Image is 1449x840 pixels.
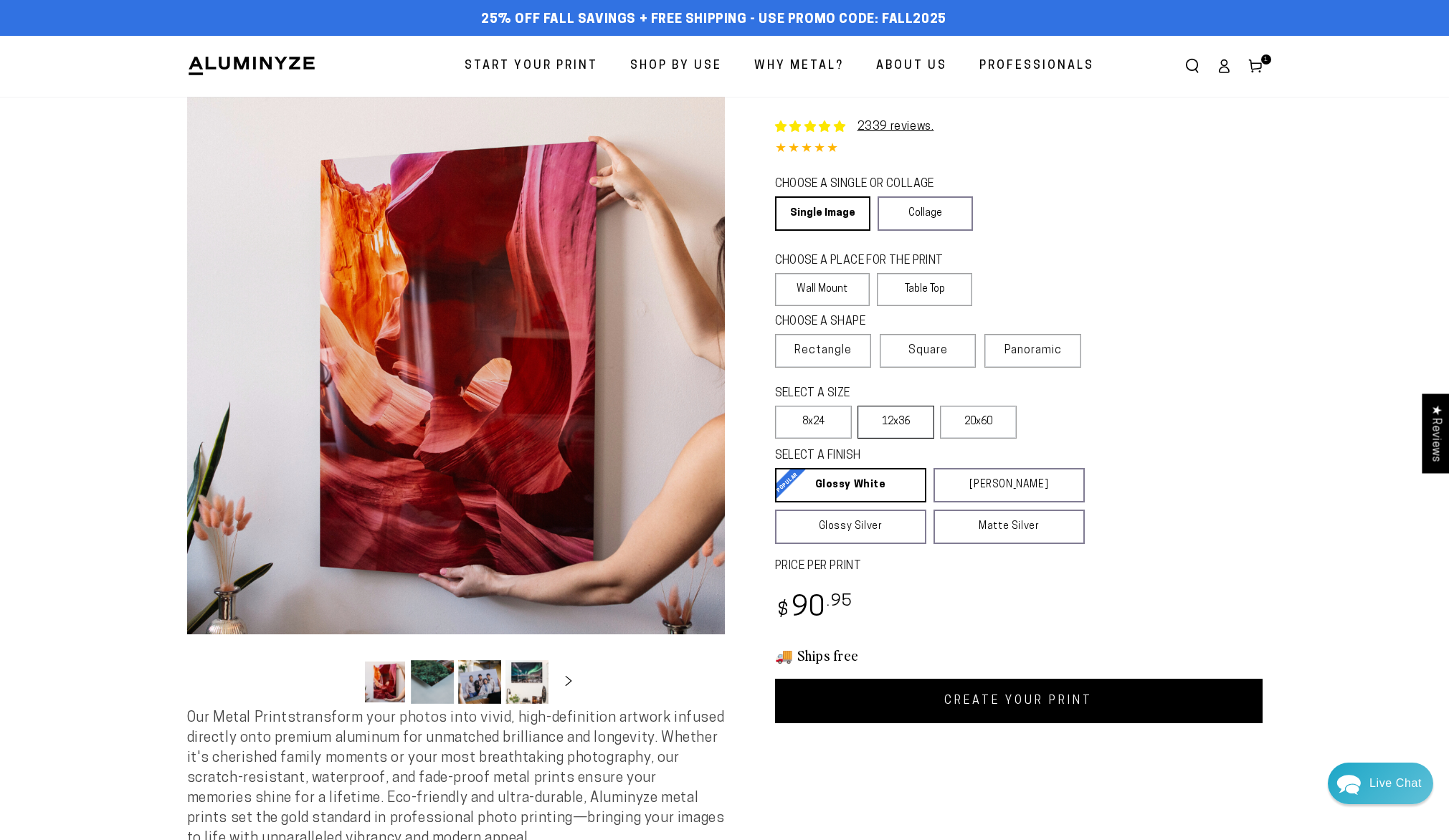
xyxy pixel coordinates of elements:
span: Square [908,342,948,359]
summary: Search our site [1177,50,1208,82]
button: Load image 2 in gallery view [411,660,454,704]
div: Contact Us Directly [1369,763,1422,804]
span: About Us [876,56,947,77]
div: Click to open Judge.me floating reviews tab [1422,393,1449,473]
a: About Us [865,47,958,85]
label: PRICE PER PRINT [775,558,1263,575]
a: Collage [878,196,973,231]
legend: SELECT A FINISH [775,448,1050,464]
a: [PERSON_NAME] [933,468,1085,502]
button: Load image 3 in gallery view [458,660,501,704]
button: Slide left [328,666,359,697]
span: Rectangle [794,342,852,359]
span: Panoramic [1004,345,1062,356]
div: Chat widget toggle [1328,763,1433,804]
button: Load image 4 in gallery view [505,660,548,704]
span: Shop By Use [630,56,722,77]
legend: CHOOSE A SINGLE OR COLLAGE [775,176,960,193]
span: Professionals [979,56,1094,77]
span: $ [777,601,789,621]
bdi: 90 [775,595,853,623]
label: 8x24 [775,406,852,439]
button: Load image 1 in gallery view [364,660,407,704]
label: 20x60 [940,406,1017,439]
label: 12x36 [857,406,934,439]
img: Aluminyze [187,55,316,77]
a: Professionals [969,47,1105,85]
span: 1 [1264,54,1268,65]
span: 25% off FALL Savings + Free Shipping - Use Promo Code: FALL2025 [481,12,946,28]
media-gallery: Gallery Viewer [187,97,725,708]
sup: .95 [827,593,852,610]
a: Single Image [775,196,870,231]
a: CREATE YOUR PRINT [775,679,1263,723]
span: Why Metal? [754,56,844,77]
legend: SELECT A SIZE [775,386,969,402]
a: Glossy Silver [775,510,926,544]
a: Why Metal? [743,47,855,85]
label: Wall Mount [775,273,870,306]
a: Shop By Use [619,47,733,85]
span: Start Your Print [465,56,598,77]
a: Matte Silver [933,510,1085,544]
label: Table Top [877,273,972,306]
h3: 🚚 Ships free [775,646,1263,664]
legend: CHOOSE A PLACE FOR THE PRINT [775,253,959,269]
button: Slide right [553,666,584,697]
div: 4.84 out of 5.0 stars [775,139,1263,160]
a: Start Your Print [454,47,609,85]
a: 2339 reviews. [857,121,934,133]
a: Glossy White [775,468,926,502]
legend: CHOOSE A SHAPE [775,314,961,330]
